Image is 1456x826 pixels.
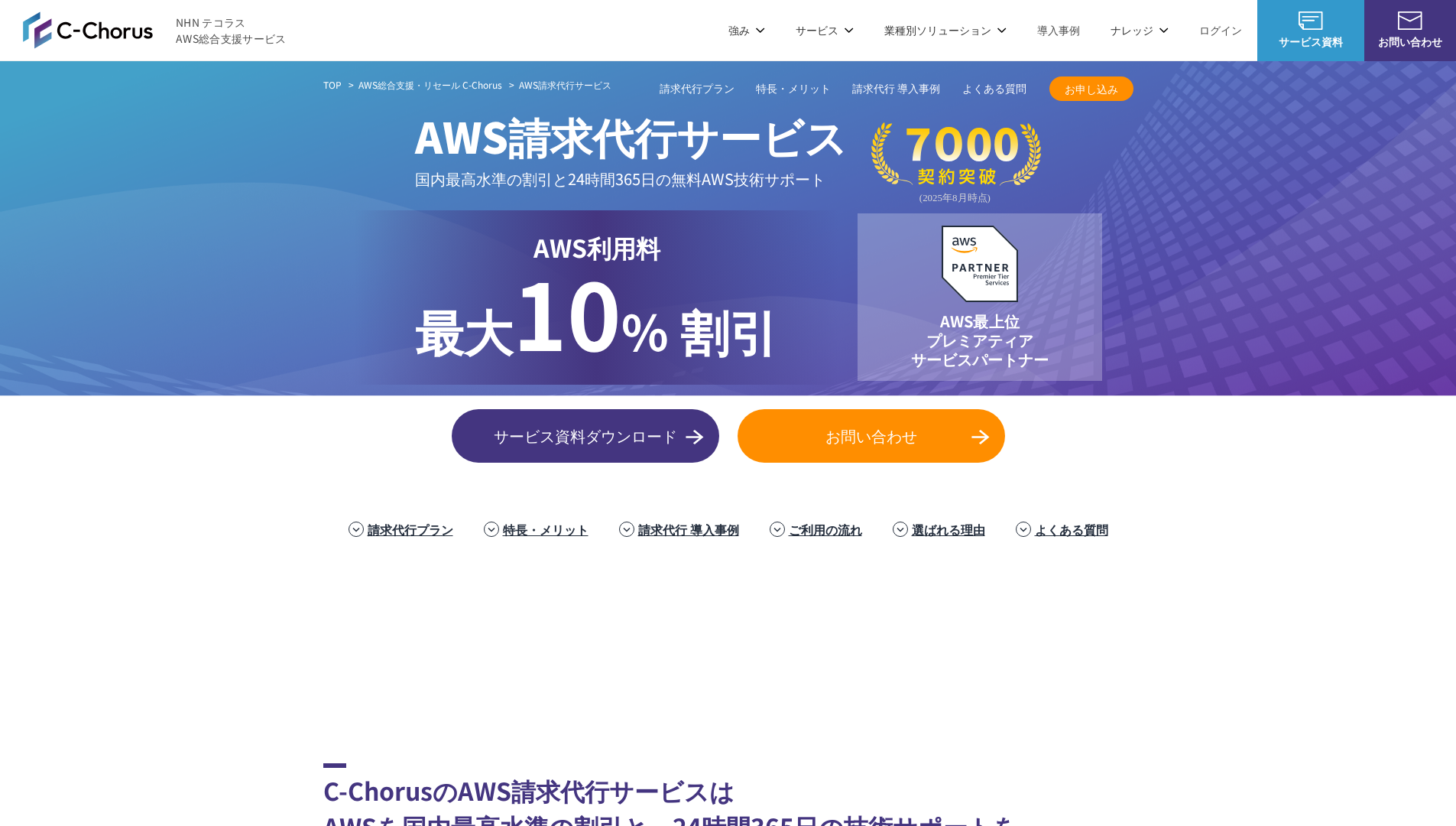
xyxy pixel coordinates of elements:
[448,580,570,641] img: フジモトHD
[789,520,862,538] a: ご利用の流れ
[1398,11,1422,30] img: お問い合わせ
[415,166,847,191] p: 国内最高水準の割引と 24時間365日の無料AWS技術サポート
[519,78,611,91] span: AWS請求代行サービス
[799,656,922,717] img: 慶應義塾
[415,229,778,265] p: AWS利用料
[871,122,1041,204] img: 契約件数
[728,22,765,38] p: 強み
[452,409,719,463] a: サービス資料ダウンロード
[415,265,778,366] p: % 割引
[1136,580,1258,641] img: 共同通信デジタル
[723,580,845,641] img: ヤマサ醤油
[503,520,589,538] a: 特長・メリット
[176,15,287,47] span: NHN テコラス AWS総合支援サービス
[1299,11,1323,30] img: AWS総合支援サービス C-Chorus サービス資料
[1049,76,1133,101] a: お申し込み
[911,311,1049,369] p: AWS最上位 プレミアティア サービスパートナー
[884,22,1007,38] p: 業種別ソリューション
[585,580,708,641] img: エアトリ
[249,656,371,717] img: エイチーム
[23,11,287,48] a: AWS総合支援サービス C-Chorus NHN テコラスAWS総合支援サービス
[912,520,985,538] a: 選ばれる理由
[756,81,831,97] a: 特長・メリット
[35,580,157,641] img: 三菱地所
[173,580,295,641] img: ミズノ
[738,409,1005,463] a: お問い合わせ
[1273,580,1396,641] img: まぐまぐ
[513,245,621,378] span: 10
[1199,22,1242,38] a: ログイン
[452,424,719,447] span: サービス資料ダウンロード
[368,520,453,538] a: 請求代行プラン
[998,580,1120,641] img: クリスピー・クリーム・ドーナツ
[660,81,734,97] a: 請求代行プラン
[937,656,1059,717] img: 早稲田大学
[415,294,513,365] span: 最大
[1037,22,1080,38] a: 導入事例
[942,226,1018,302] img: AWSプレミアティアサービスパートナー
[662,656,784,717] img: 日本財団
[1035,520,1108,538] a: よくある質問
[1049,81,1133,97] span: お申し込み
[861,580,983,641] img: 東京書籍
[358,78,502,92] a: AWS総合支援・リセール C-Chorus
[638,520,739,538] a: 請求代行 導入事例
[852,81,941,97] a: 請求代行 導入事例
[962,81,1026,97] a: よくある質問
[323,78,342,92] a: TOP
[1257,34,1364,50] span: サービス資料
[387,656,509,717] img: クリーク・アンド・リバー
[796,22,854,38] p: サービス
[112,656,234,717] img: ファンコミュニケーションズ
[415,105,847,166] span: AWS請求代行サービス
[1212,656,1334,717] img: 大阪工業大学
[310,580,433,641] img: 住友生命保険相互
[524,656,647,717] img: 国境なき医師団
[738,424,1005,447] span: お問い合わせ
[1075,656,1197,717] img: 一橋大学
[1111,22,1169,38] p: ナレッジ
[1364,34,1456,50] span: お問い合わせ
[23,11,153,48] img: AWS総合支援サービス C-Chorus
